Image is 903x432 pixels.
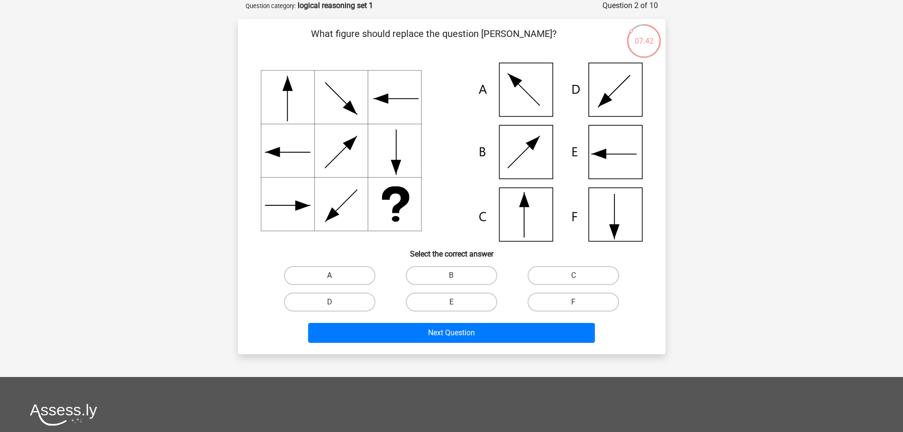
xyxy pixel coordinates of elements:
strong: logical reasoning set 1 [298,1,373,10]
div: 07:42 [626,23,662,47]
p: What figure should replace the question [PERSON_NAME]? [253,27,615,55]
small: Question category: [246,2,296,9]
label: B [406,266,497,285]
label: A [284,266,375,285]
label: C [528,266,619,285]
button: Next Question [308,323,595,343]
label: D [284,293,375,312]
label: F [528,293,619,312]
img: Assessly logo [30,404,97,426]
label: E [406,293,497,312]
h6: Select the correct answer [253,242,650,258]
